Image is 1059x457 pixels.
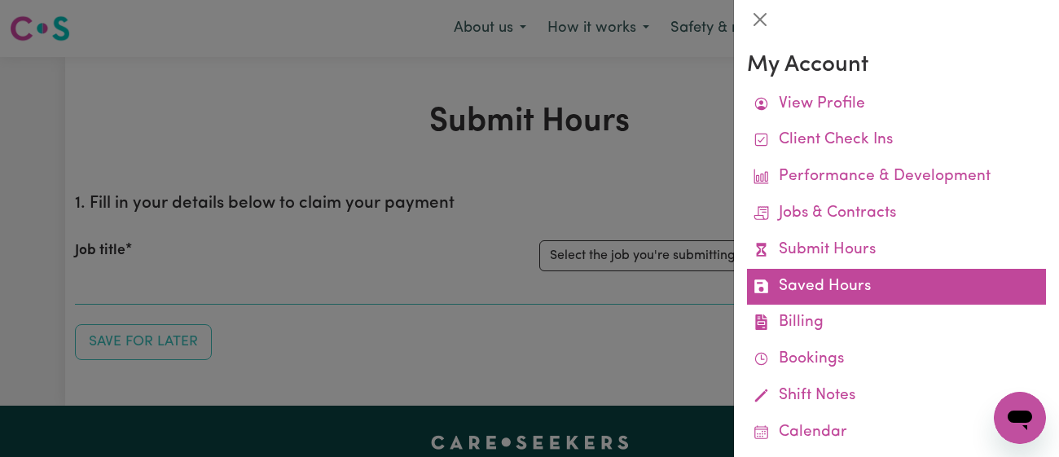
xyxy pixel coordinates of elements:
a: Performance & Development [747,159,1046,196]
a: Jobs & Contracts [747,196,1046,232]
a: Shift Notes [747,378,1046,415]
a: Bookings [747,341,1046,378]
a: Billing [747,305,1046,341]
a: Client Check Ins [747,122,1046,159]
a: Calendar [747,415,1046,451]
a: Submit Hours [747,232,1046,269]
a: Saved Hours [747,269,1046,305]
iframe: Button to launch messaging window [994,392,1046,444]
a: View Profile [747,86,1046,123]
h3: My Account [747,52,1046,80]
button: Close [747,7,773,33]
